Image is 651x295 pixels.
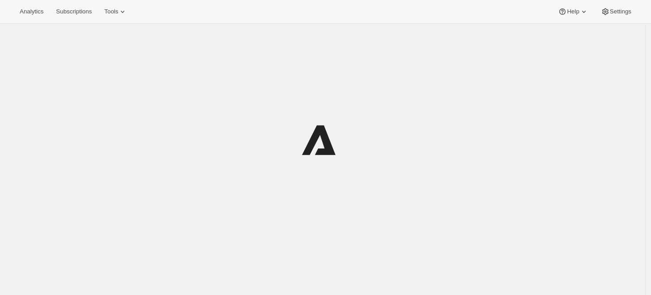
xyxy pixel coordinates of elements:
[14,5,49,18] button: Analytics
[567,8,579,15] span: Help
[51,5,97,18] button: Subscriptions
[104,8,118,15] span: Tools
[20,8,43,15] span: Analytics
[610,8,631,15] span: Settings
[99,5,132,18] button: Tools
[553,5,593,18] button: Help
[596,5,637,18] button: Settings
[56,8,92,15] span: Subscriptions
